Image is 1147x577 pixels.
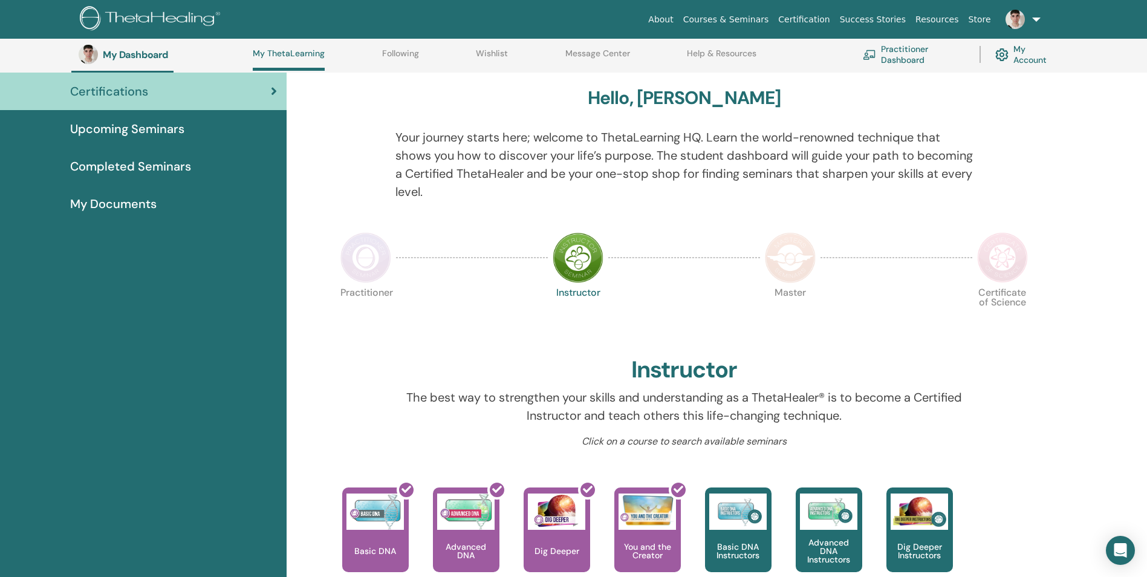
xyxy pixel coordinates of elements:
p: Basic DNA Instructors [705,543,772,559]
div: Open Intercom Messenger [1106,536,1135,565]
img: You and the Creator [619,494,676,527]
a: About [643,8,678,31]
p: Dig Deeper Instructors [886,543,953,559]
a: Following [382,48,419,68]
h3: Hello, [PERSON_NAME] [588,87,781,109]
img: Practitioner [340,232,391,283]
span: Certifications [70,82,148,100]
p: Click on a course to search available seminars [395,434,973,449]
p: Instructor [553,288,603,339]
p: Advanced DNA Instructors [796,538,862,564]
a: Courses & Seminars [678,8,774,31]
a: Success Stories [835,8,911,31]
p: Advanced DNA [433,543,499,559]
img: Master [765,232,816,283]
img: Dig Deeper Instructors [891,494,948,530]
a: Wishlist [476,48,508,68]
img: Instructor [553,232,603,283]
span: My Documents [70,195,157,213]
p: You and the Creator [614,543,681,559]
img: Basic DNA [346,494,404,530]
a: Store [964,8,996,31]
img: Basic DNA Instructors [709,494,767,530]
p: Dig Deeper [530,547,584,555]
img: default.jpg [1006,10,1025,29]
img: logo.png [80,6,224,33]
p: Practitioner [340,288,391,339]
img: default.jpg [79,45,98,64]
p: Your journey starts here; welcome to ThetaLearning HQ. Learn the world-renowned technique that sh... [395,128,973,201]
span: Completed Seminars [70,157,191,175]
a: Certification [773,8,834,31]
a: Practitioner Dashboard [863,41,965,68]
h3: My Dashboard [103,49,224,60]
img: Advanced DNA Instructors [800,494,857,530]
p: The best way to strengthen your skills and understanding as a ThetaHealer® is to become a Certifi... [395,388,973,425]
a: My ThetaLearning [253,48,325,71]
a: Resources [911,8,964,31]
a: My Account [995,41,1056,68]
span: Upcoming Seminars [70,120,184,138]
a: Message Center [565,48,630,68]
img: chalkboard-teacher.svg [863,50,876,59]
a: Help & Resources [687,48,756,68]
img: Certificate of Science [977,232,1028,283]
h2: Instructor [631,356,737,384]
img: Dig Deeper [528,494,585,530]
p: Certificate of Science [977,288,1028,339]
p: Master [765,288,816,339]
img: cog.svg [995,45,1009,64]
img: Advanced DNA [437,494,495,530]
